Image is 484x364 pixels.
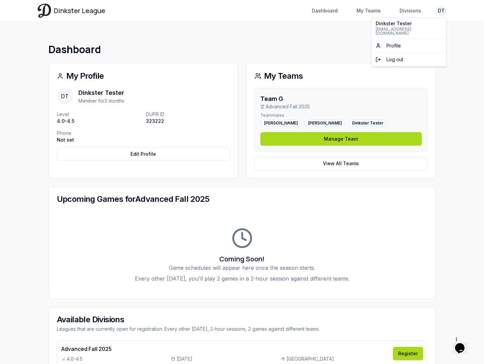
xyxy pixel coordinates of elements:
[386,56,403,63] span: Log out
[386,42,401,49] span: Profile
[452,334,474,354] iframe: chat widget
[376,21,442,26] p: Dinkster Tester
[376,27,442,35] p: [EMAIL_ADDRESS][DOMAIN_NAME]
